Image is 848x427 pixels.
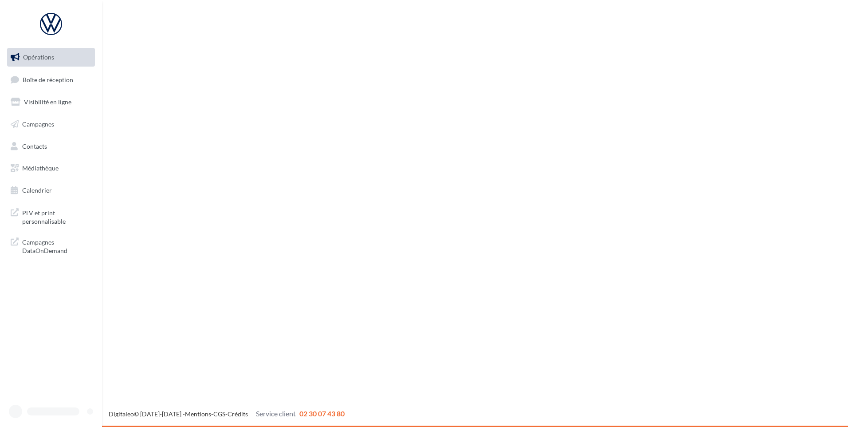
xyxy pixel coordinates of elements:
a: Contacts [5,137,97,156]
a: Boîte de réception [5,70,97,89]
span: © [DATE]-[DATE] - - - [109,410,345,418]
a: Digitaleo [109,410,134,418]
a: Opérations [5,48,97,67]
span: Boîte de réception [23,75,73,83]
a: Médiathèque [5,159,97,178]
a: PLV et print personnalisable [5,203,97,229]
span: Médiathèque [22,164,59,172]
span: Calendrier [22,186,52,194]
span: Contacts [22,142,47,150]
a: Calendrier [5,181,97,200]
a: Crédits [228,410,248,418]
span: Opérations [23,53,54,61]
span: 02 30 07 43 80 [299,409,345,418]
span: Campagnes [22,120,54,128]
span: Visibilité en ligne [24,98,71,106]
a: CGS [213,410,225,418]
span: Campagnes DataOnDemand [22,236,91,255]
a: Campagnes [5,115,97,134]
span: Service client [256,409,296,418]
a: Mentions [185,410,211,418]
a: Visibilité en ligne [5,93,97,111]
a: Campagnes DataOnDemand [5,233,97,259]
span: PLV et print personnalisable [22,207,91,226]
